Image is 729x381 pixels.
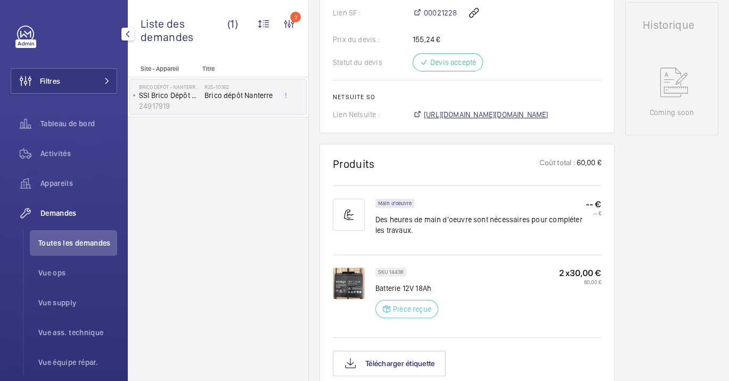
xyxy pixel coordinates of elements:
span: 00021228 [424,7,457,18]
span: Activités [40,148,117,159]
p: -- € [586,210,601,216]
p: Batterie 12V 18Ah [375,283,445,294]
p: SSI Brico Dépôt Nanterre [139,90,200,101]
p: Des heures de main d'oeuvre sont nécessaires pour compléter les travaux. [375,214,586,236]
p: Brico Dépôt - NANTERRE - 1938 [139,84,200,90]
span: Liste des demandes [141,17,227,44]
h1: Produits [333,157,375,171]
p: 24917919 [139,101,200,111]
span: Vue ops [38,267,117,278]
img: _MH27QvaHsTcM0x27pILLUfiAWzKgqPyUBn18tseE2Wnno4I.jpeg [333,267,365,299]
span: Demandes [40,208,117,218]
a: [URL][DOMAIN_NAME][DOMAIN_NAME] [413,109,548,120]
p: 60,00 € [559,279,601,285]
span: [URL][DOMAIN_NAME][DOMAIN_NAME] [424,109,548,120]
span: Brico dépôt Nanterre [204,90,275,101]
h2: R25-10392 [204,84,275,90]
p: Main d'oeuvre [378,201,412,205]
p: Pièce reçue [393,304,431,314]
button: Télécharger étiquette [333,351,446,376]
p: 2 x 30,00 € [559,267,601,279]
img: muscle-sm.svg [333,199,365,231]
p: Coût total : [539,157,576,171]
span: Filtres [40,76,60,86]
span: Tableau de bord [40,118,117,129]
p: 60,00 € [576,157,601,171]
p: Titre [202,65,273,72]
span: Toutes les demandes [38,238,117,248]
span: Vue supply [38,297,117,308]
p: -- € [586,199,601,210]
h2: Netsuite SO [333,93,601,101]
p: SKU 14438 [378,270,404,274]
button: Filtres [11,68,117,94]
span: Appareils [40,178,117,189]
a: 00021228 [413,7,457,18]
h1: Historique [643,20,701,30]
p: Coming soon [649,107,694,118]
p: Site - Appareil [128,65,198,72]
span: Vue ass. technique [38,327,117,338]
span: Vue équipe répar. [38,357,117,368]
